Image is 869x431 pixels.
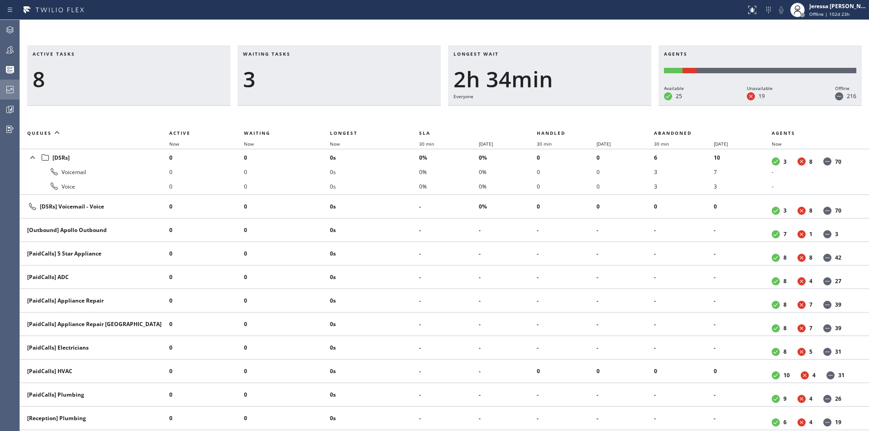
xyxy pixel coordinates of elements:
li: 0 [537,165,597,179]
dt: Offline [823,324,831,332]
li: - [654,246,714,261]
li: 0 [169,294,244,308]
li: 0 [169,179,244,194]
li: 0 [244,411,330,426]
li: 10 [714,150,772,165]
dd: 3 [835,230,838,238]
dd: 4 [812,371,816,379]
div: [PaidCalls] Plumbing [27,391,162,398]
dd: 1 [809,230,812,238]
dt: Available [772,371,780,379]
div: 3 [243,66,435,92]
span: [DATE] [714,141,728,147]
li: - [419,411,479,426]
dd: 4 [809,395,812,403]
li: 0 [714,199,772,214]
dd: 8 [783,301,787,308]
dd: 3 [783,207,787,214]
li: 0 [244,364,330,379]
li: - [419,388,479,402]
li: - [654,411,714,426]
li: - [419,270,479,284]
span: Agents [664,51,688,57]
li: 0% [479,165,537,179]
li: 0 [169,411,244,426]
li: - [419,341,479,355]
dt: Unavailable [797,418,806,426]
li: 6 [654,150,714,165]
li: - [714,270,772,284]
li: 0 [244,270,330,284]
dt: Offline [835,92,843,100]
li: 0 [244,388,330,402]
li: 0% [419,165,479,179]
span: Active tasks [33,51,75,57]
li: 0s [330,199,419,214]
li: - [537,388,597,402]
span: Agents [772,130,795,136]
li: - [479,270,537,284]
dt: Available [772,207,780,215]
dd: 7 [809,324,812,332]
span: Queues [27,130,52,136]
dd: 4 [809,277,812,285]
li: 0 [244,294,330,308]
li: 0 [537,199,597,214]
li: 0 [169,165,244,179]
li: 0s [330,270,419,284]
li: - [714,246,772,261]
dd: 31 [835,348,841,355]
li: 0 [169,246,244,261]
li: 0 [537,150,597,165]
dt: Available [772,254,780,262]
div: [PaidCalls] HVAC [27,367,162,375]
li: 0 [169,150,244,165]
dd: 39 [835,324,841,332]
li: - [714,294,772,308]
dt: Unavailable [797,395,806,403]
div: [PaidCalls] ADC [27,273,162,281]
li: 0s [330,294,419,308]
dt: Available [772,395,780,403]
li: 0 [597,199,654,214]
dt: Unavailable [797,254,806,262]
li: 0s [330,411,419,426]
li: - [597,341,654,355]
li: - [654,270,714,284]
li: - [419,364,479,379]
li: - [419,199,479,214]
li: 0 [169,317,244,332]
dt: Unavailable [797,324,806,332]
li: - [479,246,537,261]
dt: Unavailable [797,207,806,215]
li: - [537,317,597,332]
span: Longest wait [454,51,499,57]
li: - [537,294,597,308]
div: Jeressa [PERSON_NAME] [809,2,866,10]
li: - [479,223,537,237]
dt: Unavailable [797,301,806,309]
span: Offline | 102d 23h [809,11,850,17]
div: [DSRs] Voicemail - Voice [27,201,162,212]
li: 0 [169,388,244,402]
li: - [714,411,772,426]
dd: 25 [676,92,682,100]
span: Now [169,141,179,147]
li: - [419,246,479,261]
li: - [597,246,654,261]
dt: Unavailable [747,92,755,100]
li: - [537,246,597,261]
span: Now [772,141,782,147]
div: 2h 34min [454,66,646,92]
li: 0 [169,199,244,214]
li: - [654,388,714,402]
li: 0 [654,364,714,379]
dd: 39 [835,301,841,308]
div: Unavailable: 19 [683,68,697,73]
li: 0 [244,165,330,179]
div: Voice [27,181,162,192]
li: - [714,317,772,332]
dt: Available [772,418,780,426]
li: - [419,223,479,237]
dt: Offline [823,395,831,403]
